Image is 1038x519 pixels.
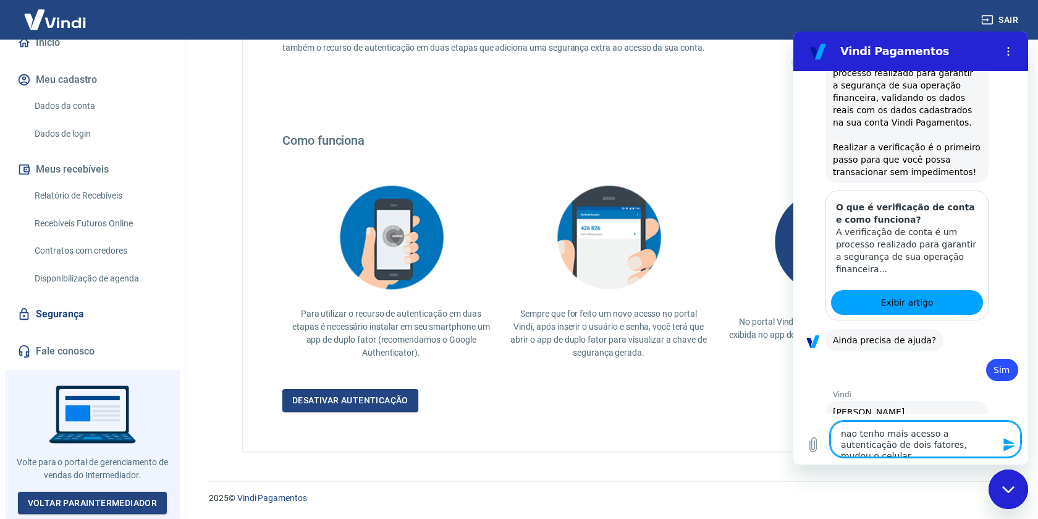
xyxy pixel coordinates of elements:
button: Sair [979,9,1023,32]
p: Para a Vindi, a segurança dos seus dados vem sempre em primeiro lugar. Por isso, além da senha, d... [282,28,732,54]
a: Dados da conta [30,93,170,119]
img: AUbNX1O5CQAAAABJRU5ErkJggg== [764,178,888,306]
img: explication-mfa3.c449ef126faf1c3e3bb9.png [547,178,670,298]
iframe: Botão para iniciar a janela de mensagens, 1 mensagem não lida [989,470,1028,509]
a: Recebíveis Futuros Online [30,211,170,236]
button: Meu cadastro [15,66,170,93]
p: Para utilizar o recurso de autenticação em duas etapas é necessário instalar em seu smartphone um... [292,307,490,359]
p: Sempre que for feito um novo acesso no portal Vindi, após inserir o usuário e senha, você terá qu... [510,307,707,359]
p: No portal Vindi, informe a chave de segurança exibida no app de duplo fator para liberar o acesso. [727,315,925,341]
a: Segurança [15,301,170,328]
a: Fale conosco [15,338,170,365]
a: Disponibilização de agenda [30,266,170,291]
button: Meus recebíveis [15,156,170,183]
p: 2025 © [209,492,1008,505]
iframe: Janela de mensagens [793,32,1028,465]
img: explication-mfa2.908d58f25590a47144d3.png [329,178,453,298]
a: Voltar paraIntermediador [18,492,167,515]
a: Contratos com credores [30,238,170,264]
a: Dados de login [30,121,170,147]
a: Início [15,29,170,56]
a: Relatório de Recebíveis [30,183,170,208]
img: Vindi [15,1,95,38]
a: Vindi Pagamentos [237,493,307,503]
h4: Como funciona [282,133,935,148]
a: Desativar autenticação [282,389,418,412]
